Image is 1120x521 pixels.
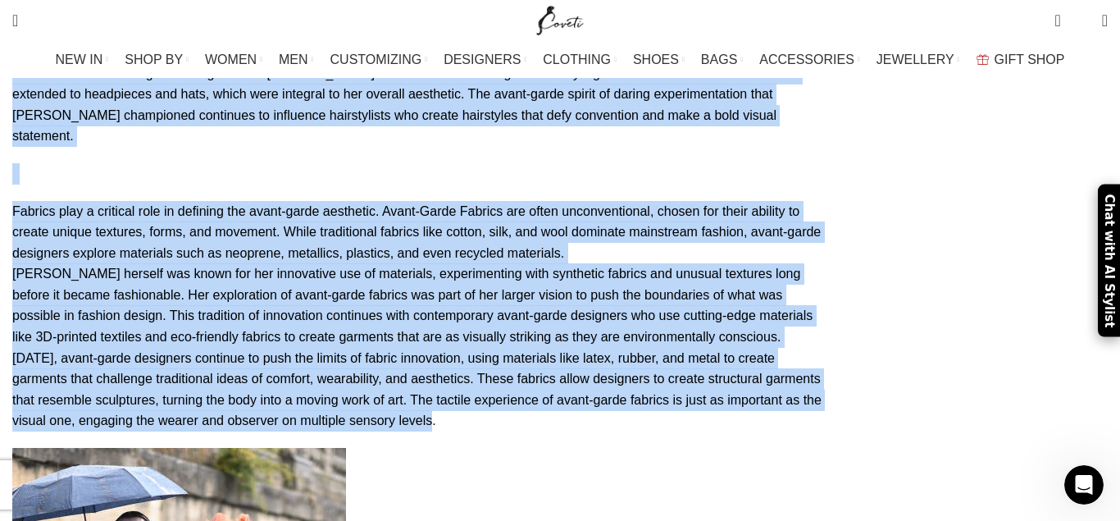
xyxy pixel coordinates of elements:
a: GIFT SHOP [977,43,1065,76]
a: MEN [279,43,313,76]
span: ACCESSORIES [759,52,854,67]
a: ACCESSORIES [759,43,860,76]
span: WOMEN [205,52,257,67]
a: Site logo [533,12,588,26]
span: NEW IN [56,52,103,67]
span: GIFT SHOP [995,52,1065,67]
a: CUSTOMIZING [330,43,428,76]
span: MEN [279,52,308,67]
a: SHOES [633,43,685,76]
a: DESIGNERS [444,43,526,76]
span: DESIGNERS [444,52,521,67]
span: JEWELLERY [876,52,954,67]
span: 0 [1056,8,1068,21]
a: CLOTHING [543,43,617,76]
iframe: Intercom live chat [1064,465,1104,505]
div: Main navigation [4,43,1116,76]
a: SHOP BY [125,43,189,76]
span: CLOTHING [543,52,611,67]
span: CUSTOMIZING [330,52,422,67]
a: JEWELLERY [876,43,960,76]
span: SHOES [633,52,679,67]
a: NEW IN [56,43,109,76]
img: GiftBag [977,54,989,65]
a: 0 [1046,4,1068,37]
a: Search [4,4,26,37]
span: BAGS [701,52,737,67]
a: BAGS [701,43,743,76]
span: SHOP BY [125,52,183,67]
a: WOMEN [205,43,262,76]
span: 0 [1077,16,1089,29]
p: Fabrics play a critical role in defining the avant-garde aesthetic. Avant-Garde Fabrics are often... [12,201,828,432]
div: My Wishlist [1073,4,1090,37]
